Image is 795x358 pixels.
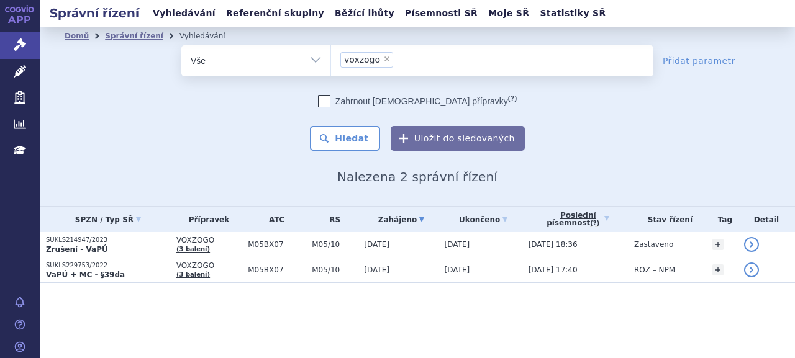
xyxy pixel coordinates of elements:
[529,266,578,274] span: [DATE] 17:40
[590,220,599,227] abbr: (?)
[445,211,522,228] a: Ukončeno
[46,211,170,228] a: SPZN / Typ SŘ
[634,266,675,274] span: ROZ – NPM
[529,207,628,232] a: Poslednípísemnost(?)
[383,55,391,63] span: ×
[242,207,306,232] th: ATC
[445,240,470,249] span: [DATE]
[222,5,328,22] a: Referenční skupiny
[312,266,358,274] span: M05/10
[397,51,404,67] input: voxzogo
[529,240,578,249] span: [DATE] 18:36
[318,95,517,107] label: Zahrnout [DEMOGRAPHIC_DATA] přípravky
[508,94,517,102] abbr: (?)
[712,264,724,275] a: +
[176,246,210,253] a: (3 balení)
[176,261,242,270] span: VOXZOGO
[391,126,525,151] button: Uložit do sledovaných
[364,240,389,249] span: [DATE]
[712,239,724,250] a: +
[364,211,438,228] a: Zahájeno
[445,266,470,274] span: [DATE]
[46,236,170,244] p: SUKLS214947/2023
[738,207,795,232] th: Detail
[744,237,759,252] a: detail
[344,55,380,64] span: voxzogo
[310,126,380,151] button: Hledat
[706,207,738,232] th: Tag
[312,240,358,249] span: M05/10
[248,266,306,274] span: M05BX07
[663,55,735,67] a: Přidat parametr
[65,32,89,40] a: Domů
[337,169,497,184] span: Nalezena 2 správní řízení
[149,5,219,22] a: Vyhledávání
[46,261,170,270] p: SUKLS229753/2022
[170,207,242,232] th: Přípravek
[484,5,533,22] a: Moje SŘ
[46,245,108,254] strong: Zrušení - VaPÚ
[331,5,398,22] a: Běžící lhůty
[634,240,673,249] span: Zastaveno
[744,262,759,277] a: detail
[628,207,706,232] th: Stav řízení
[176,271,210,278] a: (3 balení)
[306,207,358,232] th: RS
[179,27,242,45] li: Vyhledávání
[401,5,481,22] a: Písemnosti SŘ
[364,266,389,274] span: [DATE]
[105,32,163,40] a: Správní řízení
[536,5,609,22] a: Statistiky SŘ
[248,240,306,249] span: M05BX07
[40,4,149,22] h2: Správní řízení
[46,271,125,279] strong: VaPÚ + MC - §39da
[176,236,242,244] span: VOXZOGO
